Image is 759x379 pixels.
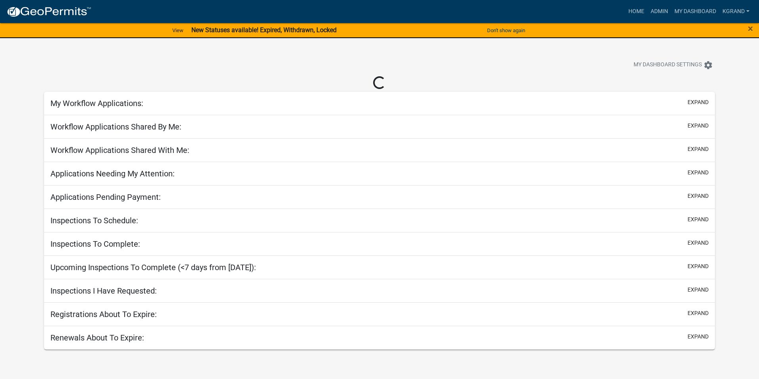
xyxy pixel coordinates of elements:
[625,4,647,19] a: Home
[50,216,138,225] h5: Inspections To Schedule:
[634,60,702,70] span: My Dashboard Settings
[688,215,709,224] button: expand
[688,192,709,200] button: expand
[748,23,753,34] span: ×
[688,333,709,341] button: expand
[50,309,157,319] h5: Registrations About To Expire:
[688,168,709,177] button: expand
[688,145,709,153] button: expand
[688,286,709,294] button: expand
[688,262,709,271] button: expand
[50,192,161,202] h5: Applications Pending Payment:
[688,239,709,247] button: expand
[191,26,337,34] strong: New Statuses available! Expired, Withdrawn, Locked
[647,4,671,19] a: Admin
[50,122,181,131] h5: Workflow Applications Shared By Me:
[627,57,719,73] button: My Dashboard Settingssettings
[688,122,709,130] button: expand
[748,24,753,33] button: Close
[688,309,709,317] button: expand
[50,286,157,296] h5: Inspections I Have Requested:
[719,4,753,19] a: KGRAND
[50,333,144,342] h5: Renewals About To Expire:
[688,98,709,106] button: expand
[484,24,528,37] button: Don't show again
[671,4,719,19] a: My Dashboard
[50,99,143,108] h5: My Workflow Applications:
[50,145,189,155] h5: Workflow Applications Shared With Me:
[169,24,187,37] a: View
[703,60,713,70] i: settings
[50,239,140,249] h5: Inspections To Complete:
[50,169,175,178] h5: Applications Needing My Attention:
[50,263,256,272] h5: Upcoming Inspections To Complete (<7 days from [DATE]):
